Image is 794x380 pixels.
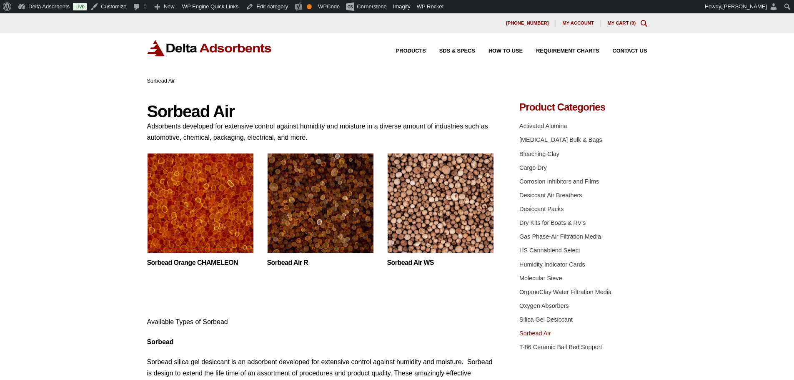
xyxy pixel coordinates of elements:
a: Bleaching Clay [519,151,559,157]
p: Adsorbents developed for extensive control against humidity and moisture in a diverse amount of i... [147,121,495,143]
a: Sorbead Air WS [387,259,494,267]
img: Delta Adsorbents [147,40,272,56]
a: Cargo Dry [519,164,547,171]
p: Available Types of Sorbead [147,316,495,327]
a: How to Use [475,48,523,54]
a: Dry Kits for Boats & RV's [519,219,586,226]
a: Contact Us [599,48,647,54]
a: Live [73,3,87,10]
span: Sorbead Air [147,78,175,84]
a: My Cart (0) [608,20,636,25]
a: Requirement Charts [523,48,599,54]
a: Corrosion Inhibitors and Films [519,178,599,185]
span: 0 [631,20,634,25]
strong: Sorbead [147,338,174,345]
a: [MEDICAL_DATA] Bulk & Bags [519,136,602,143]
a: Humidity Indicator Cards [519,261,585,268]
a: [PHONE_NUMBER] [499,20,556,27]
a: Gas Phase-Air Filtration Media [519,233,601,240]
a: My account [556,20,601,27]
span: Contact Us [613,48,647,54]
a: Activated Alumina [519,123,567,129]
div: Toggle Modal Content [641,20,647,27]
a: Desiccant Air Breathers [519,192,582,199]
a: Sorbead Air [519,330,551,337]
div: OK [307,4,312,9]
span: How to Use [488,48,523,54]
a: Sorbead Air R [267,259,374,267]
a: OrganoClay Water Filtration Media [519,289,611,295]
h1: Sorbead Air [147,102,495,121]
a: Products [383,48,426,54]
a: T-86 Ceramic Ball Bed Support [519,344,602,350]
a: Molecular Sieve [519,275,562,282]
span: SDS & SPECS [439,48,475,54]
a: SDS & SPECS [426,48,475,54]
a: Oxygen Absorbers [519,302,569,309]
a: Sorbead Orange CHAMELEON [147,259,254,267]
h4: Product Categories [519,102,647,112]
span: My account [563,21,594,25]
a: Desiccant Packs [519,206,564,212]
span: Requirement Charts [536,48,599,54]
span: Products [396,48,426,54]
span: [PHONE_NUMBER] [506,21,549,25]
a: HS Cannablend Select [519,247,580,254]
a: Silica Gel Desiccant [519,316,573,323]
span: [PERSON_NAME] [722,3,767,10]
